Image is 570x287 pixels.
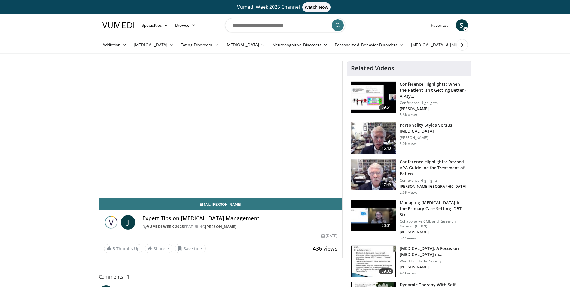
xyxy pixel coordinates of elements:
[400,178,467,183] p: Conference Highlights
[172,19,199,31] a: Browse
[379,223,394,229] span: 20:01
[400,184,467,189] p: [PERSON_NAME][GEOGRAPHIC_DATA]
[400,200,467,218] h3: Managing [MEDICAL_DATA] in the Primary Care Setting: DBT Str…
[99,39,130,51] a: Addiction
[400,236,416,241] p: 527 views
[351,122,467,154] a: 15:43 Personality Styles Versus [MEDICAL_DATA] [PERSON_NAME] 3.0K views
[351,122,396,154] img: 8bb3fa12-babb-40ea-879a-3a97d6c50055.150x105_q85_crop-smart_upscale.jpg
[302,2,331,12] span: Watch Now
[400,159,467,177] h3: Conference Highlights: Revised APA Guideline for Treatment of Patien…
[427,19,452,31] a: Favorites
[351,159,467,195] a: 17:49 Conference Highlights: Revised APA Guideline for Treatment of Patien… Conference Highlights...
[147,224,184,229] a: Vumedi Week 2025
[400,100,467,105] p: Conference Highlights
[400,190,417,195] p: 2.6K views
[400,141,417,146] p: 3.0K views
[104,244,142,253] a: 5 Thumbs Up
[99,273,343,281] span: Comments 1
[103,2,467,12] a: Vumedi Week 2025 ChannelWatch Now
[400,245,467,258] h3: [MEDICAL_DATA]: A Focus on [MEDICAL_DATA] in…
[407,39,493,51] a: [MEDICAL_DATA] & [MEDICAL_DATA]
[400,106,467,111] p: [PERSON_NAME]
[379,182,394,188] span: 17:49
[351,200,396,231] img: ea4fda3a-75ee-492b-aac5-8ea0e6e7fb3c.150x105_q85_crop-smart_upscale.jpg
[400,230,467,235] p: [PERSON_NAME]
[351,246,396,277] img: 4fe63422-4ae9-46bf-af52-59e98d915f59.150x105_q85_crop-smart_upscale.jpg
[269,39,331,51] a: Neurocognitive Disorders
[205,224,237,229] a: [PERSON_NAME]
[138,19,172,31] a: Specialties
[313,245,337,252] span: 436 views
[99,61,343,198] video-js: Video Player
[351,200,467,241] a: 20:01 Managing [MEDICAL_DATA] in the Primary Care Setting: DBT Str… Collaborative CME and Researc...
[113,246,115,252] span: 5
[400,113,417,117] p: 5.6K views
[351,65,394,72] h4: Related Videos
[225,18,345,32] input: Search topics, interventions
[351,81,467,117] a: 69:51 Conference Highlights: When the Patient Isn't Getting Better - A Psy… Conference Highlights...
[400,265,467,270] p: [PERSON_NAME]
[400,81,467,99] h3: Conference Highlights: When the Patient Isn't Getting Better - A Psy…
[321,233,337,239] div: [DATE]
[130,39,177,51] a: [MEDICAL_DATA]
[142,215,338,222] h4: Expert Tips on [MEDICAL_DATA] Management
[351,159,396,190] img: a8a55e96-0fed-4e33-bde8-e6fc0867bf6d.150x105_q85_crop-smart_upscale.jpg
[222,39,269,51] a: [MEDICAL_DATA]
[104,215,118,230] img: Vumedi Week 2025
[145,244,173,253] button: Share
[121,215,135,230] a: J
[177,39,222,51] a: Eating Disorders
[400,122,467,134] h3: Personality Styles Versus [MEDICAL_DATA]
[102,22,134,28] img: VuMedi Logo
[142,224,338,230] div: By FEATURING
[175,244,206,253] button: Save to
[331,39,407,51] a: Personality & Behavior Disorders
[379,104,394,110] span: 69:51
[456,19,468,31] a: S
[400,271,416,276] p: 473 views
[400,135,467,140] p: [PERSON_NAME]
[379,268,394,274] span: 39:02
[351,245,467,277] a: 39:02 [MEDICAL_DATA]: A Focus on [MEDICAL_DATA] in… World Headache Society [PERSON_NAME] 473 views
[400,259,467,264] p: World Headache Society
[400,219,467,229] p: Collaborative CME and Research Network (CCRN)
[351,82,396,113] img: 4362ec9e-0993-4580-bfd4-8e18d57e1d49.150x105_q85_crop-smart_upscale.jpg
[379,145,394,151] span: 15:43
[99,198,343,210] a: Email [PERSON_NAME]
